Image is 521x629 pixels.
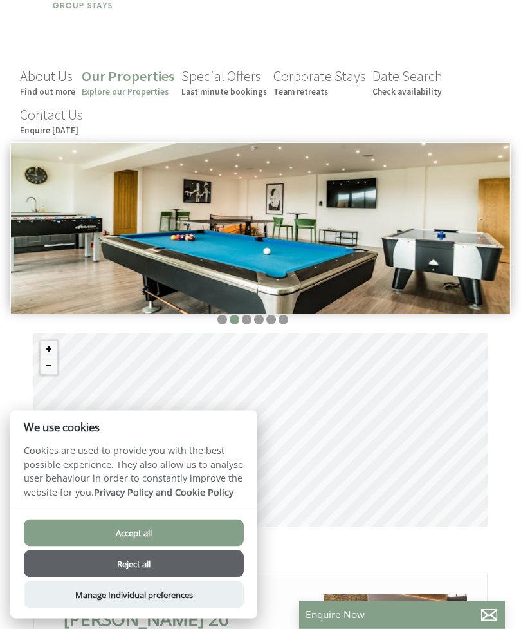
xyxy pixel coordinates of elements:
[273,87,366,98] small: Team retreats
[372,68,443,98] a: Date SearchCheck availability
[24,550,244,577] button: Reject all
[273,68,366,98] a: Corporate StaysTeam retreats
[41,358,57,375] button: Zoom out
[10,421,257,433] h2: We use cookies
[94,486,233,498] a: Privacy Policy and Cookie Policy
[24,520,244,547] button: Accept all
[20,87,75,98] small: Find out more
[10,444,257,509] p: Cookies are used to provide you with the best possible experience. They also allow us to analyse ...
[24,581,244,608] button: Manage Individual preferences
[33,334,488,527] canvas: Map
[20,126,83,136] small: Enquire [DATE]
[82,68,175,98] a: Our PropertiesExplore our Properties
[41,341,57,358] button: Zoom in
[181,68,267,98] a: Special OffersLast minute bookings
[20,106,83,136] a: Contact UsEnquire [DATE]
[306,608,498,621] p: Enquire Now
[181,87,267,98] small: Last minute bookings
[372,87,443,98] small: Check availability
[82,87,175,98] small: Explore our Properties
[20,68,75,98] a: About UsFind out more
